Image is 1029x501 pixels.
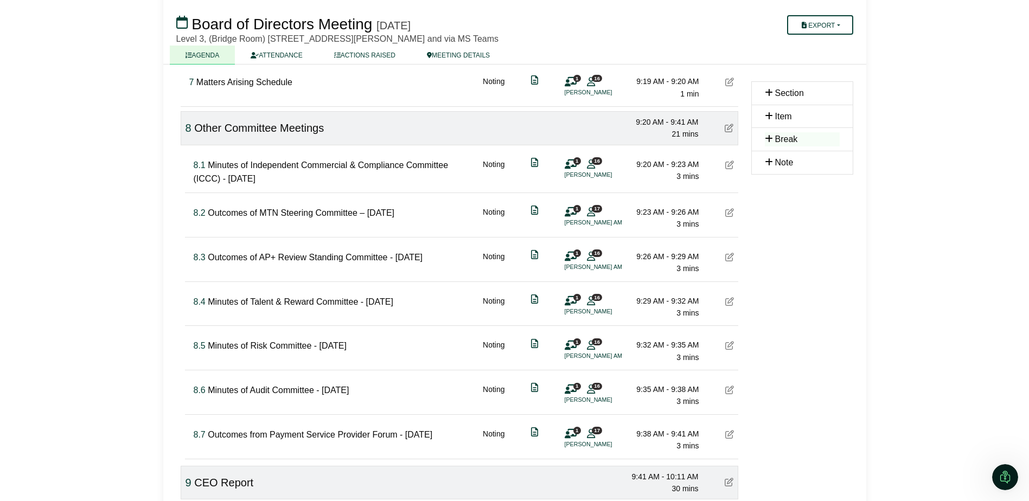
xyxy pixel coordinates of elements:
[170,46,235,65] a: AGENDA
[565,440,646,449] li: [PERSON_NAME]
[623,116,699,128] div: 9:20 AM - 9:41 AM
[775,112,792,121] span: Item
[235,46,318,65] a: ATTENDANCE
[676,220,699,228] span: 3 mins
[623,75,699,87] div: 9:19 AM - 9:20 AM
[573,249,581,256] span: 1
[483,75,504,100] div: Noting
[573,383,581,390] span: 1
[194,160,449,184] span: Minutes of Independent Commercial & Compliance Committee (ICCC) - [DATE]
[623,471,699,483] div: 9:41 AM - 10:11 AM
[186,477,191,489] span: Click to fine tune number
[565,351,646,361] li: [PERSON_NAME] AM
[623,428,699,440] div: 9:38 AM - 9:41 AM
[565,88,646,97] li: [PERSON_NAME]
[208,386,349,395] span: Minutes of Audit Committee - [DATE]
[623,295,699,307] div: 9:29 AM - 9:32 AM
[676,441,699,450] span: 3 mins
[672,130,698,138] span: 21 mins
[573,75,581,82] span: 1
[775,158,794,167] span: Note
[676,309,699,317] span: 3 mins
[623,158,699,170] div: 9:20 AM - 9:23 AM
[775,88,804,98] span: Section
[676,172,699,181] span: 3 mins
[565,262,646,272] li: [PERSON_NAME] AM
[483,339,504,363] div: Noting
[573,338,581,345] span: 1
[194,386,206,395] span: Click to fine tune number
[676,397,699,406] span: 3 mins
[411,46,506,65] a: MEETING DETAILS
[194,341,206,350] span: Click to fine tune number
[592,75,602,82] span: 16
[194,122,324,134] span: Other Committee Meetings
[194,297,206,306] span: Click to fine tune number
[208,253,423,262] span: Outcomes of AP+ Review Standing Committee - [DATE]
[208,430,432,439] span: Outcomes from Payment Service Provider Forum - [DATE]
[623,339,699,351] div: 9:32 AM - 9:35 AM
[592,294,602,301] span: 16
[592,249,602,256] span: 16
[376,19,411,32] div: [DATE]
[194,253,206,262] span: Click to fine tune number
[623,251,699,262] div: 9:26 AM - 9:29 AM
[592,157,602,164] span: 16
[565,395,646,404] li: [PERSON_NAME]
[483,383,504,408] div: Noting
[992,464,1018,490] iframe: Intercom live chat
[775,134,798,144] span: Break
[194,430,206,439] span: Click to fine tune number
[592,427,602,434] span: 17
[573,205,581,212] span: 1
[483,428,504,452] div: Noting
[194,208,206,217] span: Click to fine tune number
[565,307,646,316] li: [PERSON_NAME]
[208,208,394,217] span: Outcomes of MTN Steering Committee – [DATE]
[573,157,581,164] span: 1
[787,15,853,35] button: Export
[676,264,699,273] span: 3 mins
[573,427,581,434] span: 1
[483,251,504,275] div: Noting
[623,206,699,218] div: 9:23 AM - 9:26 AM
[676,353,699,362] span: 3 mins
[592,338,602,345] span: 16
[592,383,602,390] span: 16
[672,484,698,493] span: 30 mins
[565,170,646,179] li: [PERSON_NAME]
[191,16,372,33] span: Board of Directors Meeting
[186,122,191,134] span: Click to fine tune number
[196,78,292,87] span: Matters Arising Schedule
[680,89,699,98] span: 1 min
[194,477,253,489] span: CEO Report
[565,218,646,227] li: [PERSON_NAME] AM
[208,341,347,350] span: Minutes of Risk Committee - [DATE]
[483,295,504,319] div: Noting
[194,160,206,170] span: Click to fine tune number
[483,158,504,186] div: Noting
[318,46,411,65] a: ACTIONS RAISED
[573,294,581,301] span: 1
[623,383,699,395] div: 9:35 AM - 9:38 AM
[483,206,504,230] div: Noting
[189,78,194,87] span: Click to fine tune number
[208,297,393,306] span: Minutes of Talent & Reward Committee - [DATE]
[176,34,499,43] span: Level 3, (Bridge Room) [STREET_ADDRESS][PERSON_NAME] and via MS Teams
[592,205,602,212] span: 17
